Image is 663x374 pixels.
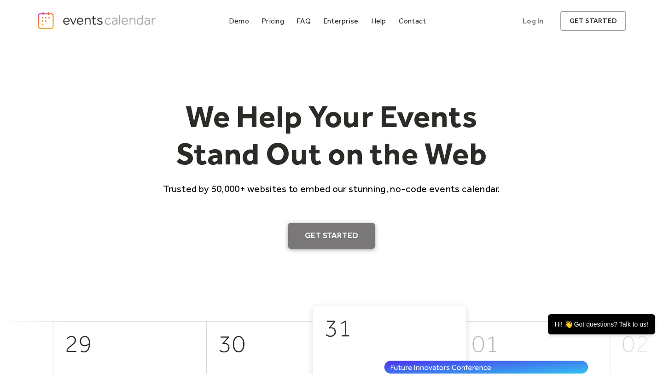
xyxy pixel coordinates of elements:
h1: We Help Your Events Stand Out on the Web [155,98,508,173]
a: Log In [513,11,552,31]
div: Help [371,18,386,23]
div: Contact [399,18,426,23]
a: FAQ [293,15,314,27]
a: Demo [225,15,253,27]
a: Contact [395,15,430,27]
a: home [37,11,158,30]
div: Pricing [262,18,284,23]
a: Enterprise [320,15,362,27]
p: Trusted by 50,000+ websites to embed our stunning, no-code events calendar. [155,182,508,195]
a: get started [560,11,626,31]
a: Get Started [288,223,375,249]
a: Help [367,15,390,27]
a: Pricing [258,15,288,27]
div: Enterprise [323,18,358,23]
div: FAQ [297,18,311,23]
div: Demo [229,18,249,23]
